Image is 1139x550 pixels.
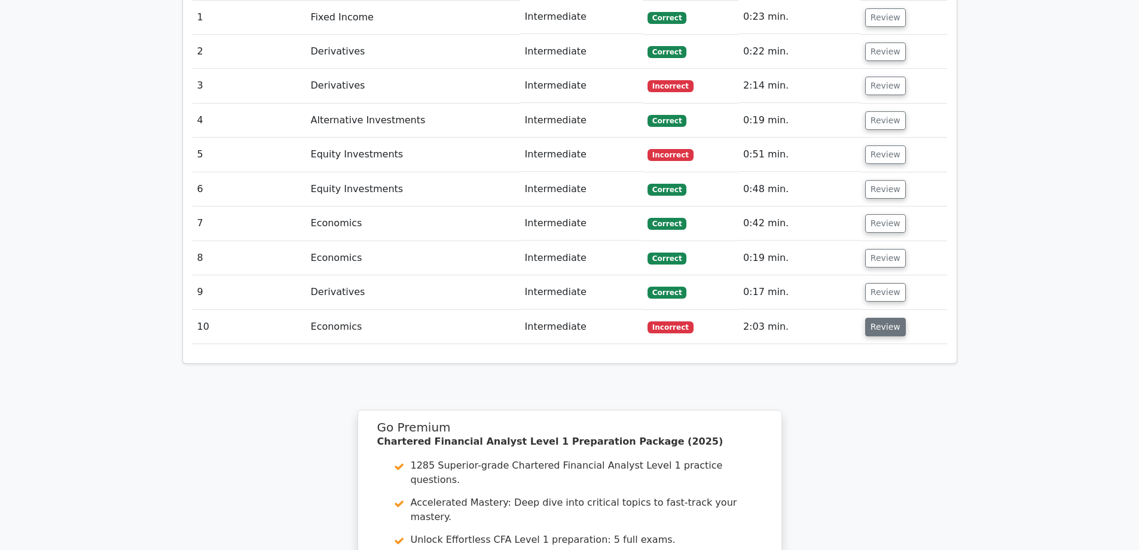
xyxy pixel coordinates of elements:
[193,138,306,172] td: 5
[865,42,906,61] button: Review
[865,249,906,268] button: Review
[648,218,686,230] span: Correct
[193,35,306,69] td: 2
[648,12,686,24] span: Correct
[306,275,520,309] td: Derivatives
[306,138,520,172] td: Equity Investments
[648,321,694,333] span: Incorrect
[520,104,643,138] td: Intermediate
[865,8,906,27] button: Review
[648,80,694,92] span: Incorrect
[306,104,520,138] td: Alternative Investments
[865,214,906,233] button: Review
[306,69,520,103] td: Derivatives
[520,69,643,103] td: Intermediate
[193,104,306,138] td: 4
[865,318,906,336] button: Review
[648,253,686,265] span: Correct
[306,241,520,275] td: Economics
[738,104,860,138] td: 0:19 min.
[738,35,860,69] td: 0:22 min.
[193,275,306,309] td: 9
[648,149,694,161] span: Incorrect
[738,206,860,241] td: 0:42 min.
[738,241,860,275] td: 0:19 min.
[193,310,306,344] td: 10
[306,206,520,241] td: Economics
[648,287,686,299] span: Correct
[865,77,906,95] button: Review
[865,145,906,164] button: Review
[306,172,520,206] td: Equity Investments
[865,283,906,302] button: Review
[648,115,686,127] span: Correct
[520,310,643,344] td: Intermediate
[520,275,643,309] td: Intermediate
[738,310,860,344] td: 2:03 min.
[520,206,643,241] td: Intermediate
[865,180,906,199] button: Review
[520,138,643,172] td: Intermediate
[193,241,306,275] td: 8
[306,310,520,344] td: Economics
[193,206,306,241] td: 7
[520,241,643,275] td: Intermediate
[193,172,306,206] td: 6
[520,172,643,206] td: Intermediate
[520,35,643,69] td: Intermediate
[306,35,520,69] td: Derivatives
[648,184,686,196] span: Correct
[738,172,860,206] td: 0:48 min.
[738,275,860,309] td: 0:17 min.
[738,138,860,172] td: 0:51 min.
[193,69,306,103] td: 3
[648,46,686,58] span: Correct
[738,69,860,103] td: 2:14 min.
[865,111,906,130] button: Review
